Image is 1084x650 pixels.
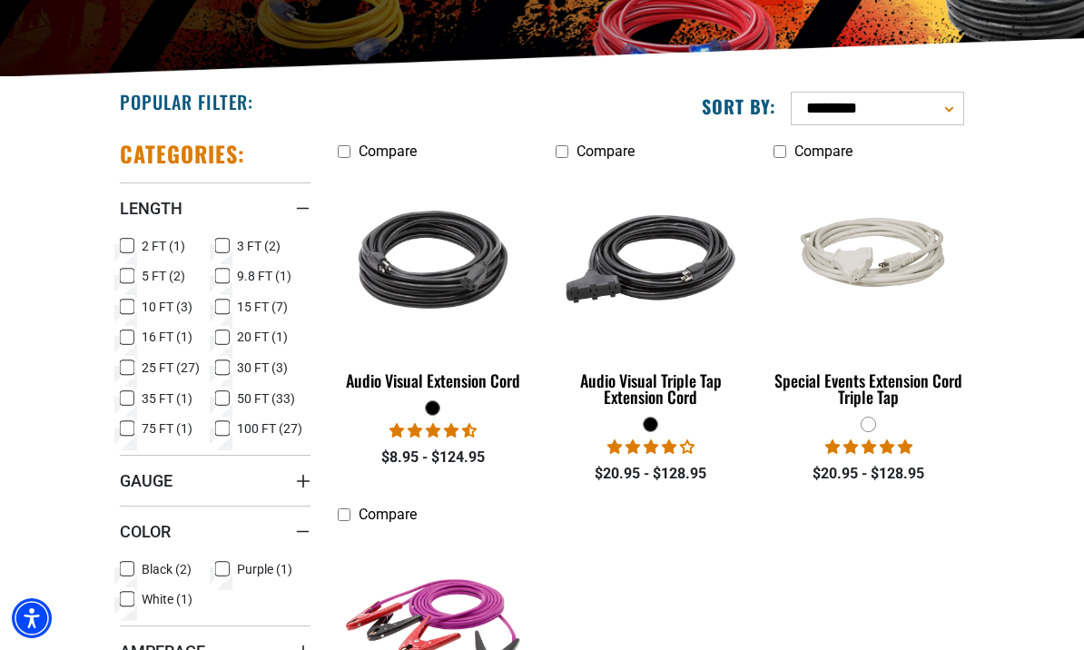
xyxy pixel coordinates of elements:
[389,422,477,439] span: 4.68 stars
[237,422,302,435] span: 100 FT (27)
[120,90,253,113] h2: Popular Filter:
[120,521,171,542] span: Color
[607,438,695,456] span: 3.75 stars
[794,143,852,160] span: Compare
[12,598,52,638] div: Accessibility Menu
[338,372,528,389] div: Audio Visual Extension Cord
[142,392,192,405] span: 35 FT (1)
[774,463,964,485] div: $20.95 - $128.95
[338,447,528,468] div: $8.95 - $124.95
[237,240,281,252] span: 3 FT (2)
[825,438,912,456] span: 5.00 stars
[142,593,192,606] span: White (1)
[142,300,192,313] span: 10 FT (3)
[237,392,295,405] span: 50 FT (33)
[556,463,746,485] div: $20.95 - $128.95
[237,563,292,576] span: Purple (1)
[702,94,776,118] label: Sort by:
[120,182,310,233] summary: Length
[359,143,417,160] span: Compare
[237,361,288,374] span: 30 FT (3)
[359,506,417,523] span: Compare
[120,455,310,506] summary: Gauge
[142,240,185,252] span: 2 FT (1)
[338,169,528,399] a: black Audio Visual Extension Cord
[556,372,746,405] div: Audio Visual Triple Tap Extension Cord
[237,300,288,313] span: 15 FT (7)
[142,330,192,343] span: 16 FT (1)
[774,372,964,405] div: Special Events Extension Cord Triple Tap
[771,201,967,319] img: white
[120,198,182,219] span: Length
[237,270,291,282] span: 9.8 FT (1)
[142,563,192,576] span: Black (2)
[576,143,635,160] span: Compare
[142,270,185,282] span: 5 FT (2)
[237,330,288,343] span: 20 FT (1)
[556,169,746,416] a: black Audio Visual Triple Tap Extension Cord
[142,361,200,374] span: 25 FT (27)
[120,506,310,556] summary: Color
[774,169,964,416] a: white Special Events Extension Cord Triple Tap
[553,172,749,348] img: black
[120,470,172,491] span: Gauge
[120,140,245,168] h2: Categories:
[142,422,192,435] span: 75 FT (1)
[335,172,531,348] img: black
